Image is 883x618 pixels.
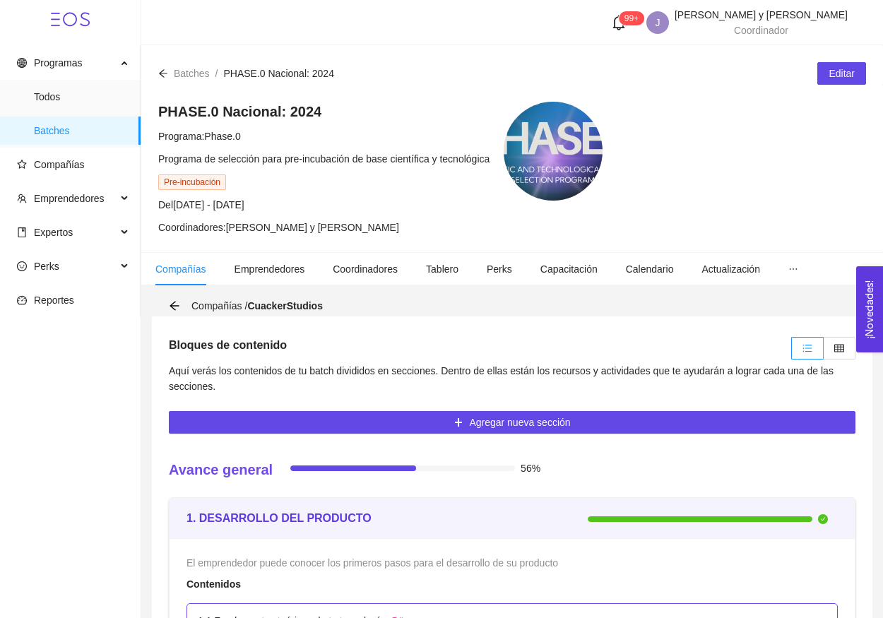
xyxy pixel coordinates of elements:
span: plus [454,417,463,429]
span: Programa: Phase.0 [158,131,241,142]
button: plusAgregar nueva sección [169,411,855,434]
span: 56% [521,463,540,473]
span: star [17,160,27,170]
span: Editar [829,66,855,81]
span: [PERSON_NAME] y [PERSON_NAME] [675,9,848,20]
span: table [834,343,844,353]
span: Pre-incubación [158,174,226,190]
h4: Avance general [169,460,273,480]
h5: Bloques de contenido [169,337,287,354]
span: Actualización [701,263,760,275]
span: Programas [34,57,82,69]
span: smile [17,261,27,271]
span: El emprendedor puede conocer los primeros pasos para el desarrollo de su producto [186,557,558,569]
span: book [17,227,27,237]
span: Compañías [155,263,206,275]
sup: 124 [619,11,644,25]
span: Aquí verás los contenidos de tu batch divididos en secciones. Dentro de ellas están los recursos ... [169,365,834,392]
span: Batches [174,68,210,79]
span: Programa de selección para pre-incubación de base científica y tecnológica [158,153,490,165]
h4: PHASE.0 Nacional: 2024 [158,102,490,121]
span: arrow-left [158,69,168,78]
span: / [215,68,218,79]
span: Perks [34,261,59,272]
span: bell [611,15,627,30]
span: dashboard [17,295,27,305]
span: unordered-list [802,343,812,353]
div: Volver [169,300,180,312]
span: Coordinadores [333,263,398,275]
span: check-circle [818,514,828,524]
strong: Contenidos [186,578,241,590]
span: Calendario [626,263,674,275]
span: Todos [34,83,129,111]
span: team [17,194,27,203]
span: PHASE.0 Nacional: 2024 [223,68,333,79]
span: arrow-left [169,300,180,311]
strong: CuackerStudios [247,300,323,311]
span: Coordinadores: [PERSON_NAME] y [PERSON_NAME] [158,222,399,233]
span: J [655,11,660,34]
span: Del [DATE] - [DATE] [158,199,244,210]
span: Emprendedores [235,263,305,275]
span: Reportes [34,295,74,306]
span: Compañías [34,159,85,170]
button: Editar [817,62,866,85]
span: ellipsis [788,264,798,274]
span: Emprendedores [34,193,105,204]
span: global [17,58,27,68]
span: Compañías / [191,300,323,311]
span: Agregar nueva sección [469,415,570,430]
span: Capacitación [540,263,598,275]
span: Coordinador [734,25,788,36]
span: Perks [487,263,512,275]
span: Batches [34,117,129,145]
strong: 1. DESARROLLO DEL PRODUCTO [186,512,372,524]
span: Expertos [34,227,73,238]
span: Tablero [426,263,458,275]
button: Open Feedback Widget [856,266,883,352]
